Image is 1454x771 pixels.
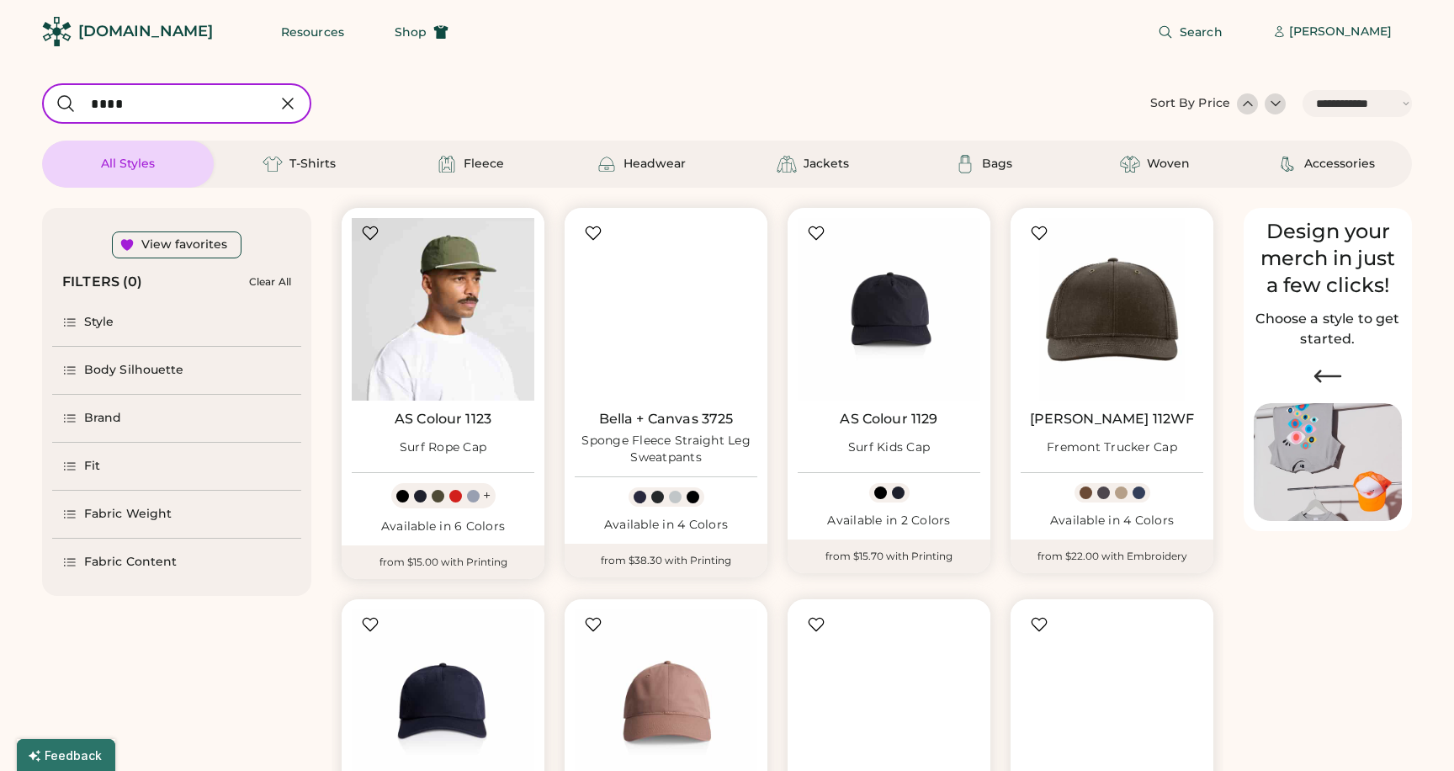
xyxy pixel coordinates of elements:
div: Brand [84,410,122,427]
img: Accessories Icon [1277,154,1297,174]
img: Headwear Icon [597,154,617,174]
h2: Choose a style to get started. [1254,309,1402,349]
a: [PERSON_NAME] 112WF [1030,411,1195,428]
div: Surf Kids Cap [848,439,930,456]
div: Design your merch in just a few clicks! [1254,218,1402,299]
div: T-Shirts [289,156,336,173]
img: AS Colour 1123 Surf Rope Cap [352,218,534,401]
div: Fremont Trucker Cap [1047,439,1177,456]
span: Search [1180,26,1223,38]
div: Style [84,314,114,331]
img: Image of Lisa Congdon Eye Print on T-Shirt and Hat [1254,403,1402,522]
a: AS Colour 1129 [840,411,937,428]
img: Richardson 112WF Fremont Trucker Cap [1021,218,1203,401]
div: Surf Rope Cap [400,439,486,456]
div: Fabric Weight [84,506,172,523]
img: Jackets Icon [777,154,797,174]
div: + [483,487,491,505]
div: Bags [982,156,1012,173]
div: [PERSON_NAME] [1289,24,1392,40]
div: Available in 4 Colors [1021,513,1203,529]
button: Resources [261,15,364,49]
img: T-Shirts Icon [263,154,283,174]
div: All Styles [101,156,155,173]
a: Bella + Canvas 3725 [599,411,734,428]
div: Fit [84,458,100,475]
div: Fleece [464,156,504,173]
div: Fabric Content [84,554,177,571]
div: FILTERS (0) [62,272,143,292]
img: AS Colour 1129 Surf Kids Cap [798,218,980,401]
div: Available in 2 Colors [798,513,980,529]
button: Shop [374,15,469,49]
div: [DOMAIN_NAME] [78,21,213,42]
div: Headwear [624,156,686,173]
img: Fleece Icon [437,154,457,174]
div: Woven [1147,156,1190,173]
div: Accessories [1304,156,1375,173]
div: from $22.00 with Embroidery [1011,540,1213,573]
a: AS Colour 1123 [395,411,491,428]
img: Bags Icon [955,154,975,174]
div: Sort By Price [1150,95,1230,112]
div: View favorites [141,237,227,253]
div: Body Silhouette [84,362,184,379]
div: Sponge Fleece Straight Leg Sweatpants [575,433,757,466]
img: Rendered Logo - Screens [42,17,72,46]
div: Jackets [804,156,849,173]
div: from $15.00 with Printing [342,545,544,579]
img: BELLA + CANVAS 3725 Sponge Fleece Straight Leg Sweatpants [575,218,757,401]
button: Search [1138,15,1243,49]
div: Available in 4 Colors [575,517,757,534]
div: from $38.30 with Printing [565,544,767,577]
div: Available in 6 Colors [352,518,534,535]
img: Woven Icon [1120,154,1140,174]
div: Clear All [249,276,291,288]
span: Shop [395,26,427,38]
div: from $15.70 with Printing [788,540,990,573]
